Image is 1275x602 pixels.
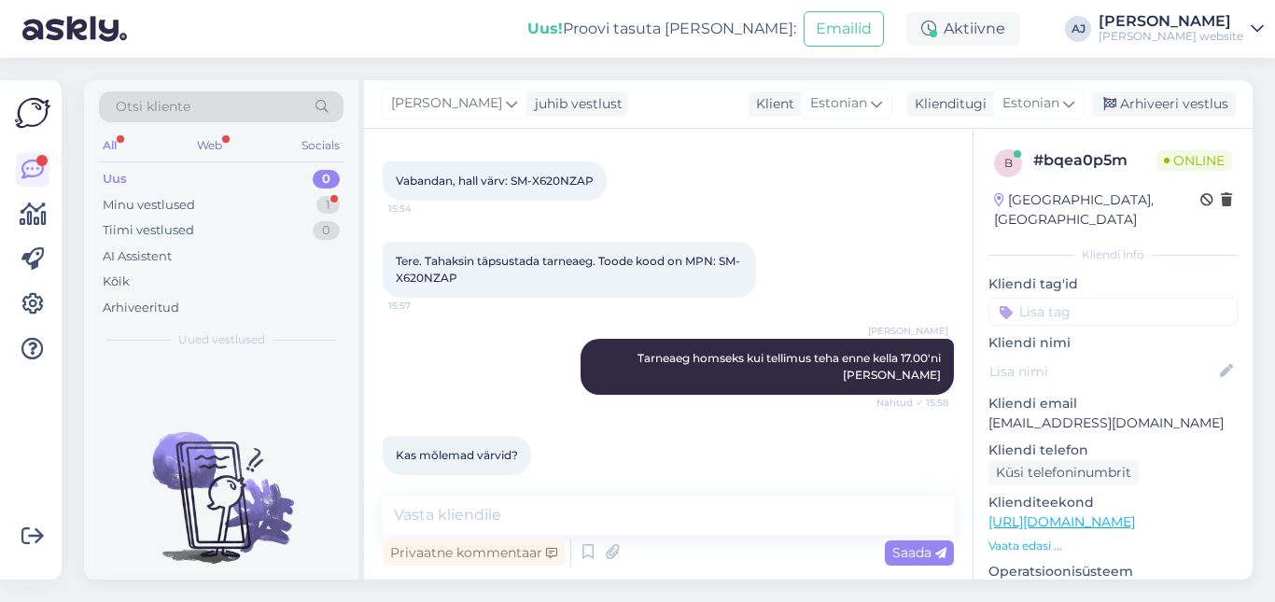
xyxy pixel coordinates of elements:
div: Klienditugi [907,94,987,114]
div: Uus [103,170,127,189]
span: Tere. Tahaksin täpsustada tarneaeg. Toode kood on MPN: SM-X620NZAP [396,254,740,285]
p: Kliendi tag'id [988,274,1238,294]
span: b [1004,156,1013,170]
div: Socials [298,133,343,158]
span: Estonian [810,93,867,114]
div: Kõik [103,273,130,291]
span: Kas mõlemad värvid? [396,448,518,462]
span: 15:54 [388,202,458,216]
div: 1 [316,196,340,215]
div: [PERSON_NAME] website [1099,29,1243,44]
a: [PERSON_NAME][PERSON_NAME] website [1099,14,1264,44]
img: No chats [84,399,358,567]
span: Estonian [1002,93,1059,114]
span: Online [1156,150,1232,171]
span: 15:59 [388,476,458,490]
b: Uus! [527,20,563,37]
p: Vaata edasi ... [988,538,1238,554]
div: juhib vestlust [527,94,623,114]
div: Klient [749,94,794,114]
div: Arhiveeritud [103,299,179,317]
div: 0 [313,170,340,189]
div: Minu vestlused [103,196,195,215]
div: AJ [1065,16,1091,42]
span: Otsi kliente [116,97,190,117]
div: AI Assistent [103,247,172,266]
div: All [99,133,120,158]
div: Web [193,133,226,158]
div: # bqea0p5m [1033,149,1156,172]
div: Privaatne kommentaar [383,540,565,566]
div: Küsi telefoninumbrit [988,460,1139,485]
span: Uued vestlused [178,331,265,348]
a: [URL][DOMAIN_NAME] [988,513,1135,530]
span: [PERSON_NAME] [391,93,502,114]
span: Nähtud ✓ 15:58 [876,396,948,410]
p: Operatsioonisüsteem [988,562,1238,581]
p: [EMAIL_ADDRESS][DOMAIN_NAME] [988,413,1238,433]
input: Lisa nimi [989,361,1216,382]
div: Aktiivne [906,12,1020,46]
button: Emailid [804,11,884,47]
p: Klienditeekond [988,493,1238,512]
div: Arhiveeri vestlus [1092,91,1236,117]
span: 15:57 [388,299,458,313]
p: Kliendi telefon [988,441,1238,460]
div: Tiimi vestlused [103,221,194,240]
span: Tarneaeg homseks kui tellimus teha enne kella 17.00'ni [PERSON_NAME] [637,351,944,382]
p: Kliendi nimi [988,333,1238,353]
p: Kliendi email [988,394,1238,413]
div: Kliendi info [988,246,1238,263]
span: Saada [892,544,946,561]
span: [PERSON_NAME] [868,324,948,338]
span: Vabandan, hall värv: SM-X620NZAP [396,174,594,188]
div: [PERSON_NAME] [1099,14,1243,29]
input: Lisa tag [988,298,1238,326]
div: Proovi tasuta [PERSON_NAME]: [527,18,796,40]
div: [GEOGRAPHIC_DATA], [GEOGRAPHIC_DATA] [994,190,1200,230]
div: 0 [313,221,340,240]
img: Askly Logo [15,95,50,131]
